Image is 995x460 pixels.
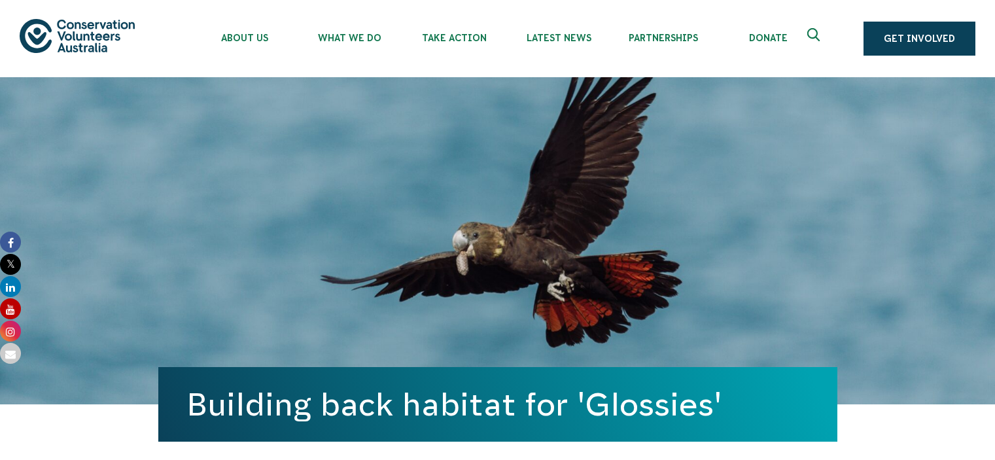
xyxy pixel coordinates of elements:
[864,22,975,56] a: Get Involved
[297,33,402,43] span: What We Do
[799,23,831,54] button: Expand search box Close search box
[807,28,824,49] span: Expand search box
[187,387,809,422] h1: Building back habitat for 'Glossies'
[192,33,297,43] span: About Us
[716,33,820,43] span: Donate
[20,19,135,52] img: logo.svg
[611,33,716,43] span: Partnerships
[402,33,506,43] span: Take Action
[506,33,611,43] span: Latest News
